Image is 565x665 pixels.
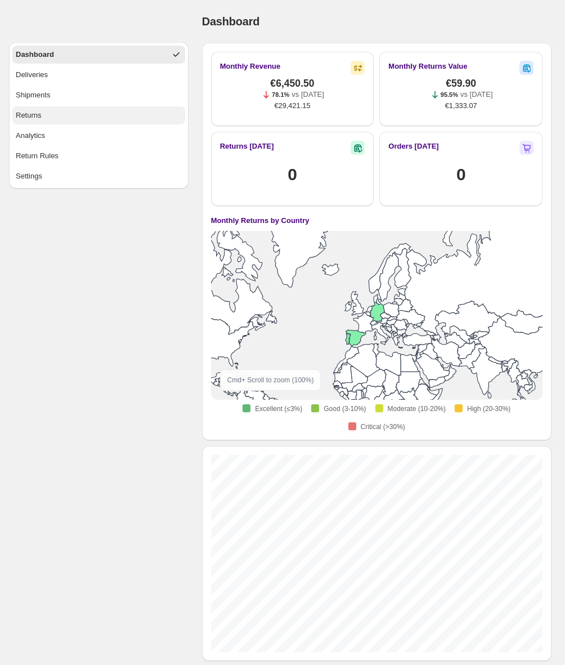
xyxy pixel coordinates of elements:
[12,66,185,84] button: Deliveries
[388,61,467,72] h2: Monthly Returns Value
[12,127,185,145] button: Analytics
[272,91,289,98] span: 78.1%
[16,90,50,101] div: Shipments
[270,78,314,89] span: €6,450.50
[288,163,297,186] h1: 0
[16,171,42,182] div: Settings
[220,141,274,152] h2: Returns [DATE]
[220,369,321,391] div: Cmd + Scroll to zoom ( 100 %)
[441,91,458,98] span: 95.5%
[16,110,42,121] div: Returns
[467,404,510,413] span: High (20-30%)
[211,215,310,226] h4: Monthly Returns by Country
[16,130,45,141] div: Analytics
[12,106,185,124] button: Returns
[445,100,477,111] span: €1,333.07
[12,46,185,64] button: Dashboard
[274,100,310,111] span: €29,421.15
[456,163,465,186] h1: 0
[446,78,476,89] span: €59.90
[292,89,324,100] p: vs [DATE]
[12,86,185,104] button: Shipments
[16,150,59,162] div: Return Rules
[12,147,185,165] button: Return Rules
[388,141,438,152] h2: Orders [DATE]
[388,404,446,413] span: Moderate (10-20%)
[220,61,281,72] h2: Monthly Revenue
[255,404,302,413] span: Excellent (≤3%)
[324,404,366,413] span: Good (3-10%)
[361,422,405,431] span: Critical (>30%)
[16,69,48,81] div: Deliveries
[460,89,493,100] p: vs [DATE]
[202,15,260,28] span: Dashboard
[12,167,185,185] button: Settings
[16,49,54,60] div: Dashboard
